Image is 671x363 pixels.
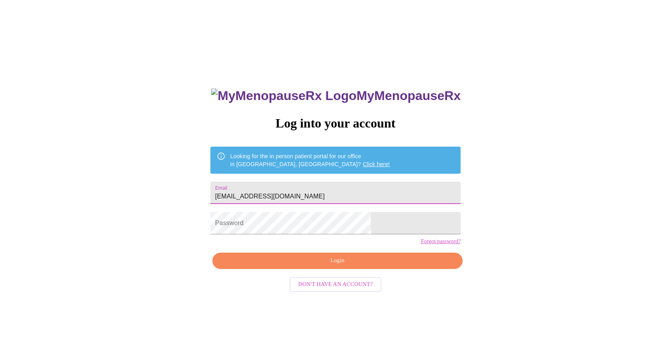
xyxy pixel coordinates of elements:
[290,277,382,292] button: Don't have an account?
[288,281,384,287] a: Don't have an account?
[222,256,453,266] span: Login
[211,88,461,103] h3: MyMenopauseRx
[210,116,461,131] h3: Log into your account
[230,149,390,171] div: Looking for the in person patient portal for our office in [GEOGRAPHIC_DATA], [GEOGRAPHIC_DATA]?
[211,88,356,103] img: MyMenopauseRx Logo
[212,253,463,269] button: Login
[298,280,373,290] span: Don't have an account?
[363,161,390,167] a: Click here!
[421,238,461,245] a: Forgot password?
